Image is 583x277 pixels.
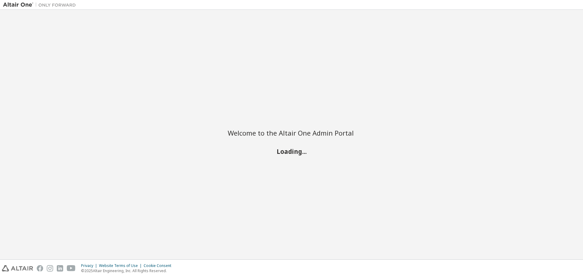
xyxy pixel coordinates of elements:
[37,265,43,272] img: facebook.svg
[81,263,99,268] div: Privacy
[2,265,33,272] img: altair_logo.svg
[81,268,175,273] p: © 2025 Altair Engineering, Inc. All Rights Reserved.
[57,265,63,272] img: linkedin.svg
[144,263,175,268] div: Cookie Consent
[3,2,79,8] img: Altair One
[228,147,355,155] h2: Loading...
[99,263,144,268] div: Website Terms of Use
[67,265,76,272] img: youtube.svg
[228,129,355,137] h2: Welcome to the Altair One Admin Portal
[47,265,53,272] img: instagram.svg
